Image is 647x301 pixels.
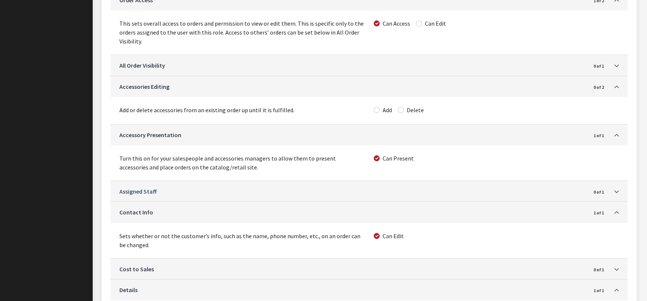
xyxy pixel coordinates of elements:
[591,61,619,70] a: Toggle Accordion
[115,154,369,172] div: Turn this on for your salespeople and accessories managers to allow them to present accessories a...
[591,285,619,294] a: Toggle Accordion
[591,209,607,217] span: 1 of 1
[591,82,619,91] a: Toggle Accordion
[115,106,369,115] div: Add or delete accessories from an existing order up until it is fulfilled.
[591,188,607,196] span: 0 of 1
[119,187,591,196] a: Assigned Staff
[591,62,607,70] span: 0 of 1
[591,208,619,217] a: Toggle Accordion
[383,106,392,114] label: Add
[115,232,369,249] div: Sets whether or not the customer’s info, such as the name, phone number, etc., on an order can be...
[591,83,607,91] span: 0 of 2
[425,19,446,28] label: Can Edit
[383,19,410,28] label: Can Access
[407,106,424,114] label: Delete
[591,266,607,273] span: 0 of 1
[119,265,591,274] a: Cost to Sales
[591,132,607,139] span: 1 of 1
[119,285,591,294] a: Details
[115,19,369,46] div: This sets overall access to orders and permission to view or edit them. This is specific only to ...
[119,82,591,91] a: Accessories Editing
[119,61,591,70] a: All Order Visibility
[591,130,619,139] a: Toggle Accordion
[591,287,607,294] span: 1 of 1
[383,232,404,240] label: Can Edit
[591,187,619,196] a: Toggle Accordion
[119,208,591,217] a: Contact Info
[383,154,414,163] label: Can Present
[119,130,591,139] a: Accessory Presentation
[591,265,619,274] a: Toggle Accordion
